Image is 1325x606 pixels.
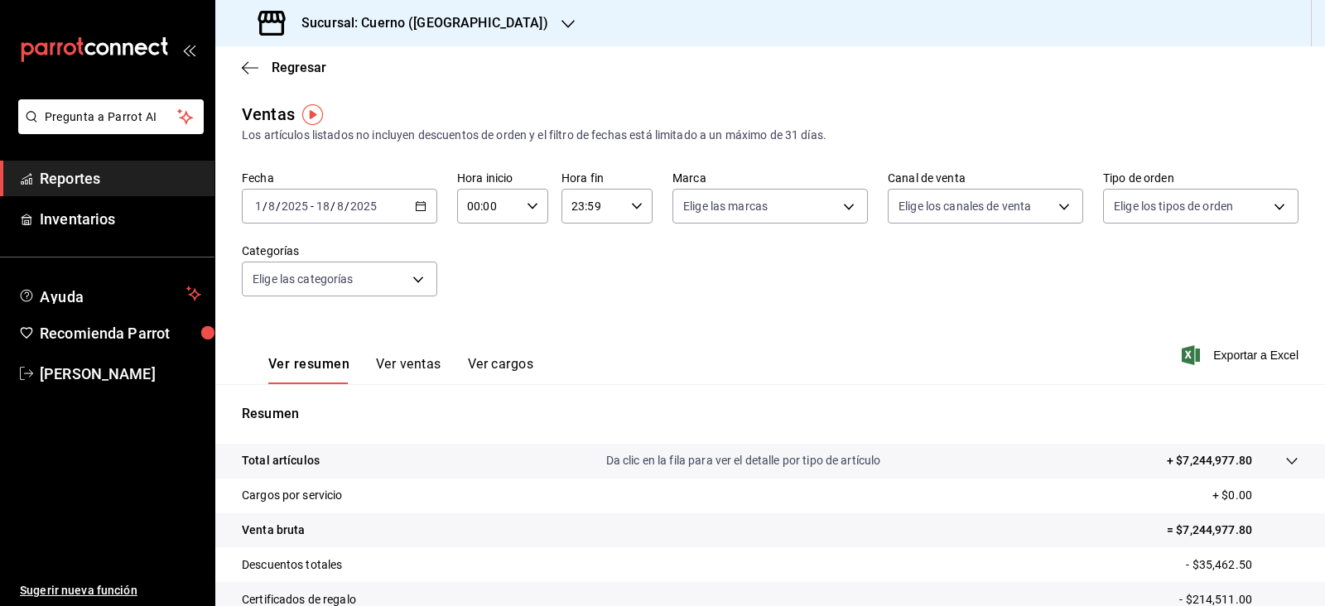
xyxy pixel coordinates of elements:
[18,99,204,134] button: Pregunta a Parrot AI
[468,356,534,384] button: Ver cargos
[288,13,548,33] h3: Sucursal: Cuerno ([GEOGRAPHIC_DATA])
[1212,487,1298,504] p: + $0.00
[40,167,201,190] span: Reportes
[267,200,276,213] input: --
[457,172,548,184] label: Hora inicio
[254,200,263,213] input: --
[242,556,342,574] p: Descuentos totales
[1103,172,1298,184] label: Tipo de orden
[281,200,309,213] input: ----
[242,522,305,539] p: Venta bruta
[40,284,180,304] span: Ayuda
[242,102,295,127] div: Ventas
[336,200,344,213] input: --
[263,200,267,213] span: /
[888,172,1083,184] label: Canal de venta
[182,43,195,56] button: open_drawer_menu
[242,487,343,504] p: Cargos por servicio
[376,356,441,384] button: Ver ventas
[272,60,326,75] span: Regresar
[1186,556,1298,574] p: - $35,462.50
[268,356,533,384] div: navigation tabs
[276,200,281,213] span: /
[330,200,335,213] span: /
[1185,345,1298,365] button: Exportar a Excel
[1114,198,1233,214] span: Elige los tipos de orden
[40,322,201,344] span: Recomienda Parrot
[40,363,201,385] span: [PERSON_NAME]
[242,404,1298,424] p: Resumen
[1167,452,1252,469] p: + $7,244,977.80
[349,200,378,213] input: ----
[253,271,354,287] span: Elige las categorías
[242,452,320,469] p: Total artículos
[242,60,326,75] button: Regresar
[1167,522,1298,539] p: = $7,244,977.80
[268,356,349,384] button: Ver resumen
[606,452,881,469] p: Da clic en la fila para ver el detalle por tipo de artículo
[40,208,201,230] span: Inventarios
[899,198,1031,214] span: Elige los canales de venta
[242,245,437,257] label: Categorías
[683,198,768,214] span: Elige las marcas
[242,172,437,184] label: Fecha
[12,120,204,137] a: Pregunta a Parrot AI
[302,104,323,125] img: Tooltip marker
[561,172,653,184] label: Hora fin
[316,200,330,213] input: --
[242,127,1298,144] div: Los artículos listados no incluyen descuentos de orden y el filtro de fechas está limitado a un m...
[311,200,314,213] span: -
[672,172,868,184] label: Marca
[20,582,201,599] span: Sugerir nueva función
[45,108,178,126] span: Pregunta a Parrot AI
[344,200,349,213] span: /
